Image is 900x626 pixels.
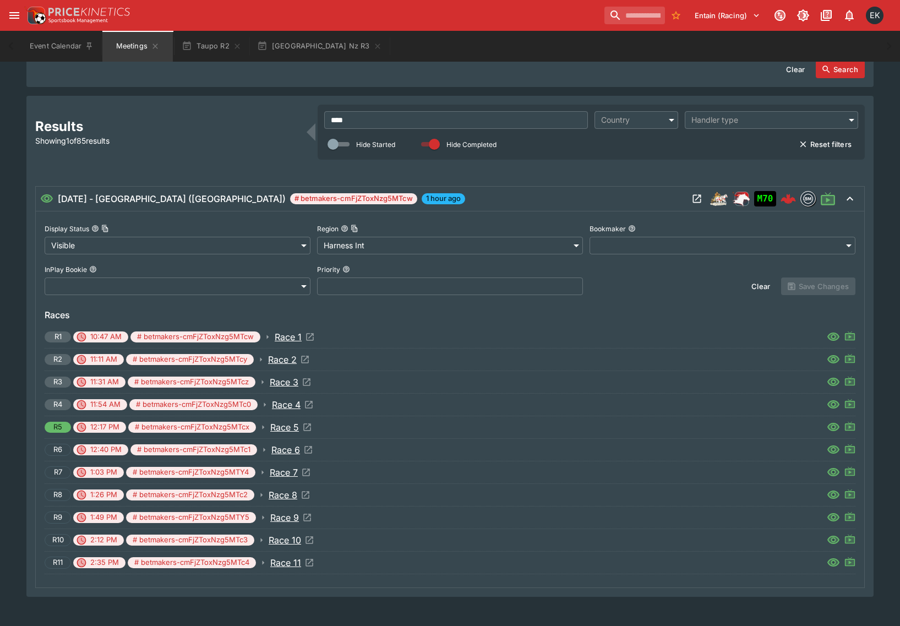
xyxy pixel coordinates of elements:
span: # betmakers-cmFjZToxNzg5MTY5 [126,512,256,523]
span: R5 [47,422,69,433]
svg: Visible [827,353,840,366]
div: Country [601,115,661,126]
p: Race 9 [270,511,299,524]
p: Race 1 [275,330,302,344]
a: Open Event [275,330,315,344]
button: Copy To Clipboard [101,225,109,232]
svg: Visible [827,443,840,456]
p: Hide Completed [446,140,497,149]
svg: Live [844,443,855,454]
span: # betmakers-cmFjZToxNzg5MTc1 [130,444,257,455]
span: # betmakers-cmFjZToxNzg5MTcy [126,354,254,365]
p: Priority [317,265,340,274]
span: R7 [48,467,68,478]
img: Sportsbook Management [48,18,108,23]
svg: Visible [827,534,840,547]
span: 12:17 PM [84,422,126,433]
h6: [DATE] - [GEOGRAPHIC_DATA] ([GEOGRAPHIC_DATA]) [58,192,286,205]
p: Race 11 [270,556,301,569]
span: # betmakers-cmFjZToxNzg5MTcz [128,377,255,388]
span: R3 [47,377,69,388]
span: 2:12 PM [84,535,124,546]
svg: Live [844,353,855,364]
a: Open Event [270,421,312,434]
svg: Visible [827,556,840,569]
p: Race 7 [270,466,298,479]
span: # betmakers-cmFjZToxNzg5MTc0 [129,399,258,410]
a: Open Event [270,511,312,524]
div: ParallelRacing Handler [732,190,750,208]
p: Race 5 [270,421,299,434]
p: Race 6 [271,443,300,456]
div: Emily Kim [866,7,883,24]
svg: Live [844,330,855,341]
p: Race 4 [272,398,301,411]
svg: Live [844,466,855,477]
p: Region [317,224,339,233]
svg: Live [844,534,855,545]
p: Race 2 [268,353,297,366]
span: # betmakers-cmFjZToxNzg5MTY4 [126,467,255,478]
svg: Live [844,511,855,522]
button: Clear [779,61,811,78]
svg: Visible [827,421,840,434]
span: # betmakers-cmFjZToxNzg5MTcw [290,193,417,204]
span: 12:40 PM [84,444,128,455]
span: 11:54 AM [84,399,127,410]
div: Visible [45,237,310,254]
span: R11 [47,557,69,568]
span: 1:03 PM [84,467,124,478]
button: Documentation [816,6,836,25]
button: Search [816,61,865,78]
a: Open Event [268,353,310,366]
button: Bookmaker [628,225,636,232]
h6: Races [45,308,855,322]
button: Taupo R2 [175,31,248,62]
span: # betmakers-cmFjZToxNzg5MTcw [130,331,260,342]
img: harness_racing.png [710,190,728,208]
button: Priority [342,265,350,273]
button: Toggle light/dark mode [793,6,813,25]
button: Display StatusCopy To Clipboard [91,225,99,232]
span: R1 [48,331,68,342]
svg: Visible [827,375,840,389]
p: Hide Started [356,140,395,149]
button: InPlay Bookie [89,265,97,273]
a: Open Event [270,375,312,389]
p: Showing 1 of 85 results [35,135,300,146]
span: # betmakers-cmFjZToxNzg5MTc4 [128,557,256,568]
img: PriceKinetics Logo [24,4,46,26]
a: Open Event [270,556,314,569]
svg: Visible [40,192,53,205]
button: No Bookmarks [667,7,685,24]
span: 1:49 PM [84,512,124,523]
p: Display Status [45,224,89,233]
h2: Results [35,118,300,135]
span: 11:11 AM [84,354,124,365]
img: racing.png [732,190,750,208]
a: Open Event [269,488,310,502]
p: Race 8 [269,488,297,502]
span: R10 [46,535,70,546]
span: R8 [47,489,68,500]
span: 11:31 AM [84,377,126,388]
span: R6 [47,444,68,455]
img: betmakers.png [801,192,815,206]
span: 10:47 AM [84,331,128,342]
button: [GEOGRAPHIC_DATA] Nz R3 [250,31,389,62]
p: Race 10 [269,534,301,547]
span: R9 [47,512,68,523]
button: open drawer [4,6,24,25]
svg: Visible [827,398,840,411]
svg: Visible [827,466,840,479]
a: Open Event [270,466,311,479]
button: Connected to PK [770,6,790,25]
button: Copy To Clipboard [351,225,358,232]
p: InPlay Bookie [45,265,87,274]
button: Open Meeting [688,190,706,208]
span: # betmakers-cmFjZToxNzg5MTc2 [126,489,254,500]
a: Open Event [272,398,314,411]
svg: Live [844,375,855,387]
div: Imported to Jetbet as OPEN [754,191,776,206]
input: search [604,7,665,24]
